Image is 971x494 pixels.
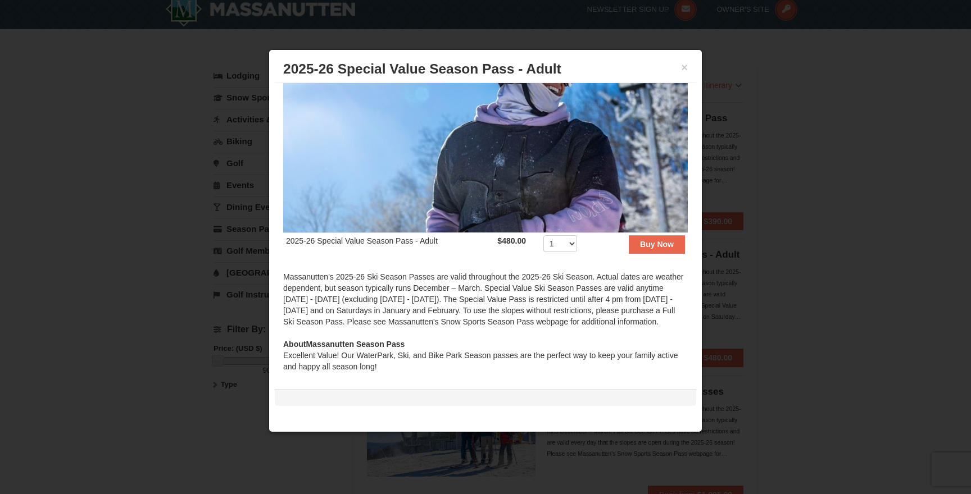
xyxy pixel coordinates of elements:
strong: $480.00 [497,236,526,245]
strong: Massanutten Season Pass [283,340,405,349]
div: Massanutten's 2025-26 Ski Season Passes are valid throughout the 2025-26 Ski Season. Actual dates... [283,271,688,339]
strong: Buy Now [640,240,674,249]
span: About [283,340,306,349]
div: Excellent Value! Our WaterPark, Ski, and Bike Park Season passes are the perfect way to keep your... [283,339,688,372]
button: Buy Now [629,235,685,253]
td: 2025-26 Special Value Season Pass - Adult [283,233,494,260]
button: × [681,62,688,73]
h3: 2025-26 Special Value Season Pass - Adult [283,61,688,77]
img: 6619937-198-dda1df27.jpg [283,11,688,232]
